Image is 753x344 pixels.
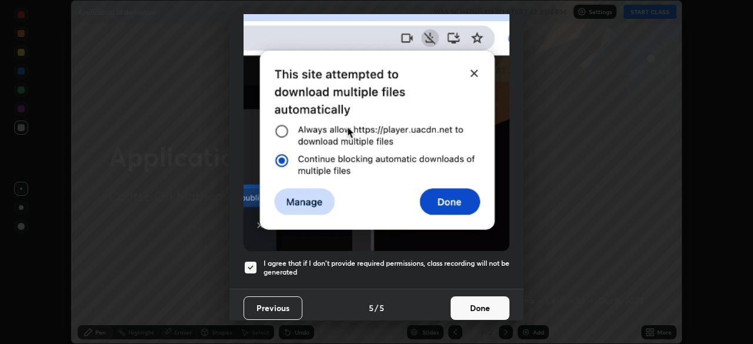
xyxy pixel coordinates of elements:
h5: I agree that if I don't provide required permissions, class recording will not be generated [264,259,509,277]
h4: 5 [379,302,384,314]
h4: / [375,302,378,314]
button: Done [451,296,509,320]
h4: 5 [369,302,374,314]
button: Previous [244,296,302,320]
